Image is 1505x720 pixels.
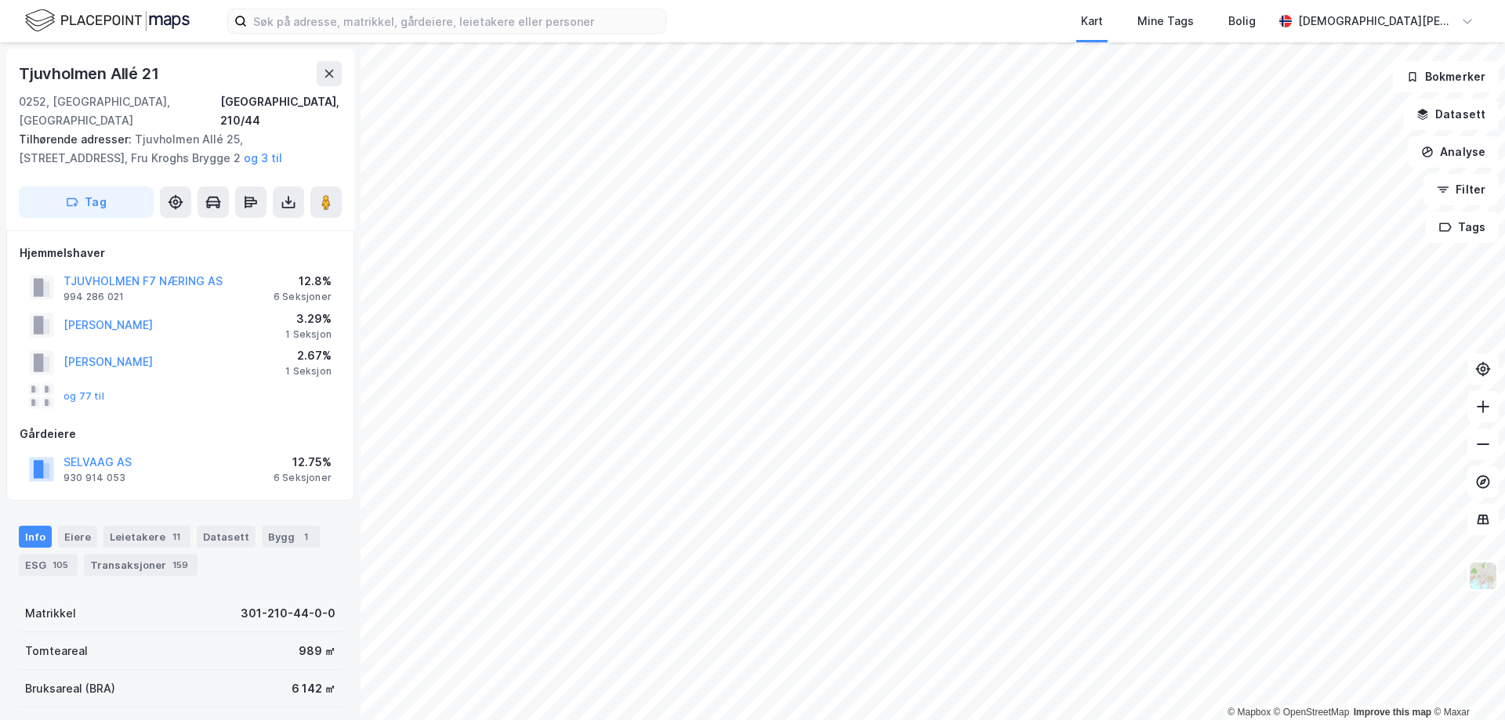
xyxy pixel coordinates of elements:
[1274,707,1350,718] a: OpenStreetMap
[247,9,665,33] input: Søk på adresse, matrikkel, gårdeiere, leietakere eller personer
[19,61,161,86] div: Tjuvholmen Allé 21
[19,132,135,146] span: Tilhørende adresser:
[25,679,115,698] div: Bruksareal (BRA)
[63,472,125,484] div: 930 914 053
[262,526,320,548] div: Bygg
[19,92,220,130] div: 0252, [GEOGRAPHIC_DATA], [GEOGRAPHIC_DATA]
[274,291,332,303] div: 6 Seksjoner
[285,346,332,365] div: 2.67%
[298,529,314,545] div: 1
[1228,12,1256,31] div: Bolig
[1468,561,1498,591] img: Z
[285,328,332,341] div: 1 Seksjon
[169,529,184,545] div: 11
[274,472,332,484] div: 6 Seksjoner
[19,186,154,218] button: Tag
[1408,136,1499,168] button: Analyse
[25,642,88,660] div: Tomteareal
[274,453,332,472] div: 12.75%
[58,526,97,548] div: Eiere
[169,557,191,573] div: 159
[220,92,342,130] div: [GEOGRAPHIC_DATA], 210/44
[49,557,71,573] div: 105
[1081,12,1103,31] div: Kart
[1298,12,1455,31] div: [DEMOGRAPHIC_DATA][PERSON_NAME]
[19,130,329,168] div: Tjuvholmen Allé 25, [STREET_ADDRESS], Fru Kroghs Brygge 2
[285,365,332,378] div: 1 Seksjon
[19,554,78,576] div: ESG
[274,272,332,291] div: 12.8%
[241,604,335,623] div: 301-210-44-0-0
[19,526,52,548] div: Info
[285,309,332,328] div: 3.29%
[1403,99,1499,130] button: Datasett
[299,642,335,660] div: 989 ㎡
[292,679,335,698] div: 6 142 ㎡
[1427,645,1505,720] iframe: Chat Widget
[1228,707,1271,718] a: Mapbox
[25,7,190,34] img: logo.f888ab2527a4732fd821a326f86c7f29.svg
[1393,61,1499,92] button: Bokmerker
[1137,12,1194,31] div: Mine Tags
[20,425,341,443] div: Gårdeiere
[1354,707,1431,718] a: Improve this map
[84,554,198,576] div: Transaksjoner
[1423,174,1499,205] button: Filter
[25,604,76,623] div: Matrikkel
[103,526,190,548] div: Leietakere
[63,291,124,303] div: 994 286 021
[197,526,256,548] div: Datasett
[20,244,341,262] div: Hjemmelshaver
[1426,212,1499,243] button: Tags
